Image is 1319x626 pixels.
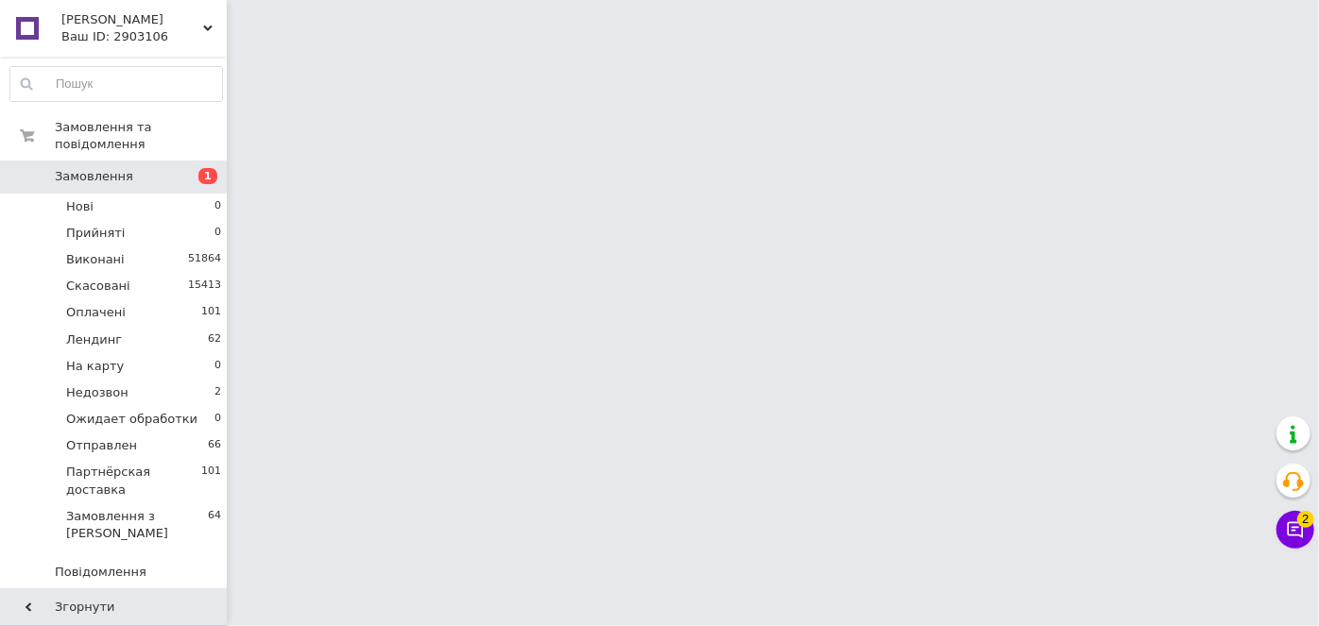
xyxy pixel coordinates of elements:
div: Ваш ID: 2903106 [61,28,227,45]
span: 66 [208,437,221,454]
span: БІО Трейдінг [61,11,203,28]
span: Прийняті [66,225,125,242]
span: Замовлення [55,168,133,185]
span: Замовлення з [PERSON_NAME] [66,508,208,542]
span: 0 [214,198,221,215]
span: Ожидает обработки [66,411,197,428]
span: 62 [208,331,221,348]
span: Оплачені [66,304,126,321]
span: 0 [214,225,221,242]
span: На карту [66,358,124,375]
button: Чат з покупцем2 [1276,511,1314,549]
span: 2 [214,384,221,401]
span: Повідомлення [55,564,146,581]
span: Партнёрская доставка [66,464,201,498]
span: Лендинг [66,331,122,348]
span: 51864 [188,251,221,268]
span: 2 [1297,511,1314,528]
span: Недозвон [66,384,128,401]
span: Отправлен [66,437,137,454]
span: Нові [66,198,94,215]
span: Виконані [66,251,125,268]
span: 0 [214,358,221,375]
span: Замовлення та повідомлення [55,119,227,153]
span: 101 [201,304,221,321]
span: Скасовані [66,278,130,295]
span: 101 [201,464,221,498]
span: 0 [214,411,221,428]
span: 64 [208,508,221,542]
input: Пошук [10,67,222,101]
span: 1 [198,168,217,184]
span: 15413 [188,278,221,295]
